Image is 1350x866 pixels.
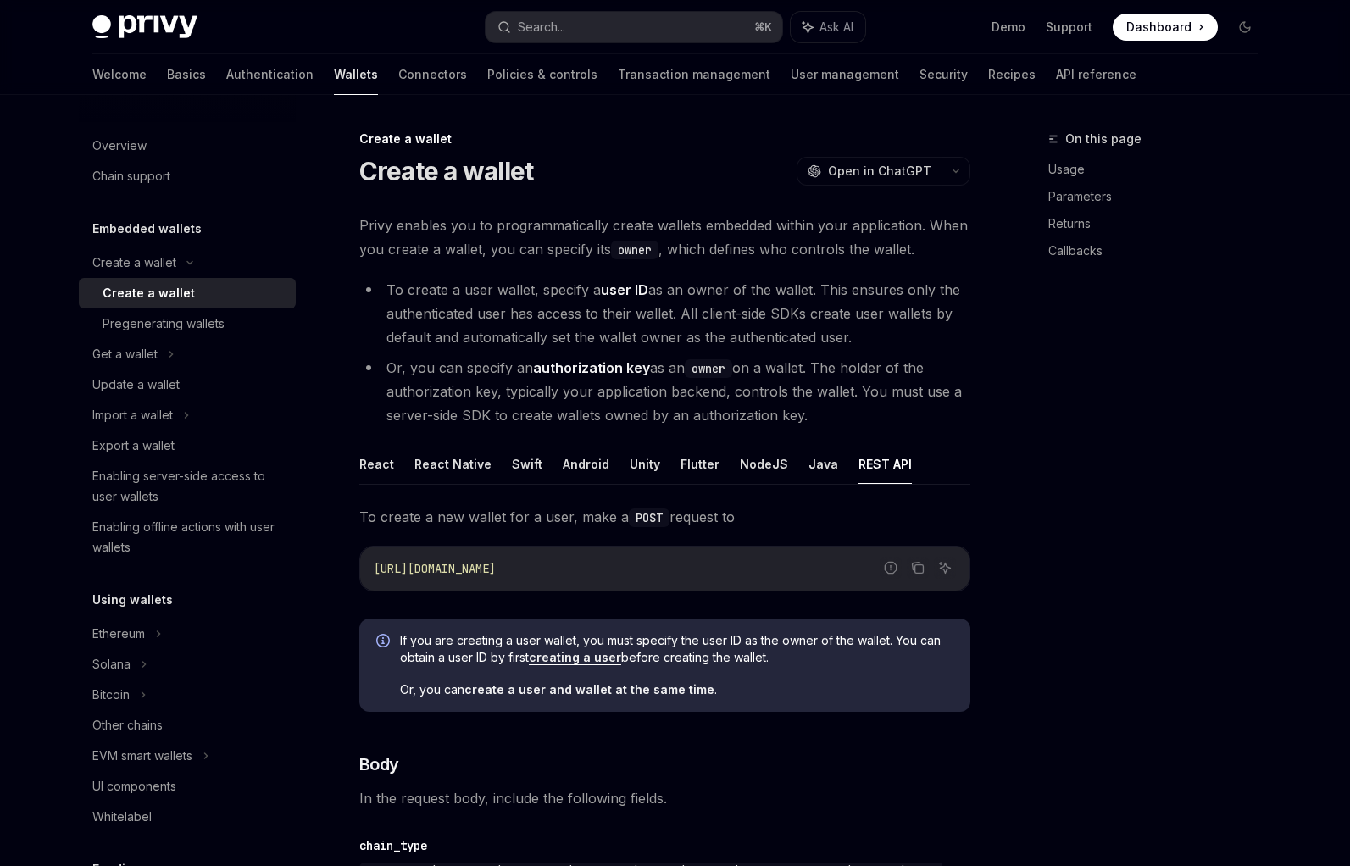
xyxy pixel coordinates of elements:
[754,20,772,34] span: ⌘ K
[563,444,609,484] button: Android
[359,837,427,854] div: chain_type
[685,359,732,378] code: owner
[1046,19,1092,36] a: Support
[79,130,296,161] a: Overview
[819,19,853,36] span: Ask AI
[1113,14,1218,41] a: Dashboard
[92,405,173,425] div: Import a wallet
[1056,54,1136,95] a: API reference
[92,344,158,364] div: Get a wallet
[880,557,902,579] button: Report incorrect code
[464,682,714,697] a: create a user and wallet at the same time
[92,685,130,705] div: Bitcoin
[79,771,296,802] a: UI components
[359,156,534,186] h1: Create a wallet
[740,444,788,484] button: NodeJS
[359,278,970,349] li: To create a user wallet, specify a as an owner of the wallet. This ensures only the authenticated...
[103,314,225,334] div: Pregenerating wallets
[92,776,176,797] div: UI components
[92,15,197,39] img: dark logo
[92,654,131,674] div: Solana
[533,359,650,376] strong: authorization key
[92,436,175,456] div: Export a wallet
[374,561,496,576] span: [URL][DOMAIN_NAME]
[359,444,394,484] button: React
[992,19,1025,36] a: Demo
[487,54,597,95] a: Policies & controls
[398,54,467,95] a: Connectors
[92,715,163,736] div: Other chains
[359,214,970,261] span: Privy enables you to programmatically create wallets embedded within your application. When you c...
[414,444,492,484] button: React Native
[79,308,296,339] a: Pregenerating wallets
[512,444,542,484] button: Swift
[1126,19,1192,36] span: Dashboard
[934,557,956,579] button: Ask AI
[601,281,648,298] strong: user ID
[1048,210,1272,237] a: Returns
[858,444,912,484] button: REST API
[79,512,296,563] a: Enabling offline actions with user wallets
[103,283,195,303] div: Create a wallet
[79,369,296,400] a: Update a wallet
[79,161,296,192] a: Chain support
[92,590,173,610] h5: Using wallets
[359,786,970,810] span: In the request body, include the following fields.
[988,54,1036,95] a: Recipes
[359,752,399,776] span: Body
[1065,129,1142,149] span: On this page
[359,505,970,529] span: To create a new wallet for a user, make a request to
[919,54,968,95] a: Security
[79,802,296,832] a: Whitelabel
[92,517,286,558] div: Enabling offline actions with user wallets
[1048,237,1272,264] a: Callbacks
[92,466,286,507] div: Enabling server-side access to user wallets
[79,461,296,512] a: Enabling server-side access to user wallets
[400,632,953,666] span: If you are creating a user wallet, you must specify the user ID as the owner of the wallet. You c...
[529,650,621,665] a: creating a user
[1231,14,1258,41] button: Toggle dark mode
[167,54,206,95] a: Basics
[681,444,719,484] button: Flutter
[791,54,899,95] a: User management
[79,278,296,308] a: Create a wallet
[400,681,953,698] span: Or, you can .
[92,166,170,186] div: Chain support
[1048,156,1272,183] a: Usage
[92,253,176,273] div: Create a wallet
[618,54,770,95] a: Transaction management
[797,157,942,186] button: Open in ChatGPT
[92,746,192,766] div: EVM smart wallets
[808,444,838,484] button: Java
[907,557,929,579] button: Copy the contents from the code block
[92,807,152,827] div: Whitelabel
[359,356,970,427] li: Or, you can specify an as an on a wallet. The holder of the authorization key, typically your app...
[630,444,660,484] button: Unity
[486,12,782,42] button: Search...⌘K
[1048,183,1272,210] a: Parameters
[79,430,296,461] a: Export a wallet
[334,54,378,95] a: Wallets
[791,12,865,42] button: Ask AI
[92,624,145,644] div: Ethereum
[92,54,147,95] a: Welcome
[359,130,970,147] div: Create a wallet
[518,17,565,37] div: Search...
[376,634,393,651] svg: Info
[226,54,314,95] a: Authentication
[92,136,147,156] div: Overview
[79,710,296,741] a: Other chains
[92,375,180,395] div: Update a wallet
[629,508,669,527] code: POST
[828,163,931,180] span: Open in ChatGPT
[611,241,658,259] code: owner
[92,219,202,239] h5: Embedded wallets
